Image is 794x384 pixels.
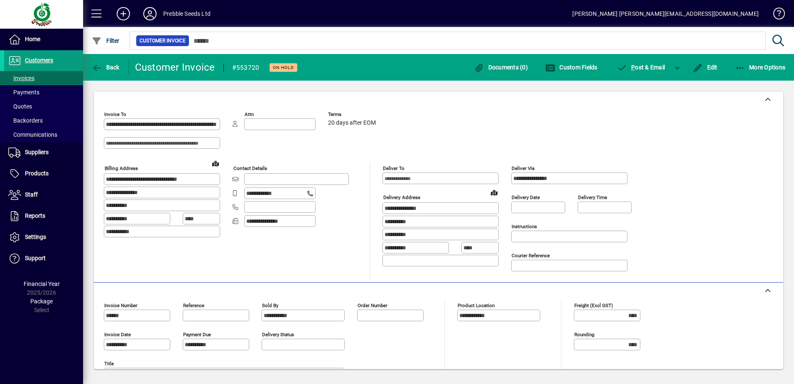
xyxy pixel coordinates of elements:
span: Customer Invoice [140,37,186,45]
mat-label: Invoice number [104,303,137,308]
button: More Options [733,60,788,75]
button: Filter [90,33,122,48]
span: Communications [8,131,57,138]
span: More Options [735,64,786,71]
span: Backorders [8,117,43,124]
a: Invoices [4,71,83,85]
a: View on map [488,186,501,199]
span: Reports [25,212,45,219]
mat-label: Attn [245,111,254,117]
span: P [631,64,635,71]
button: Back [90,60,122,75]
mat-label: Reference [183,303,204,308]
a: Quotes [4,99,83,113]
a: Reports [4,206,83,226]
span: Staff [25,191,38,198]
button: Post & Email [613,60,669,75]
a: Home [4,29,83,50]
mat-label: Freight (excl GST) [574,303,613,308]
span: Package [30,298,53,305]
span: Quotes [8,103,32,110]
mat-label: Product location [458,303,495,308]
button: Profile [137,6,163,21]
mat-label: Delivery status [262,332,294,337]
mat-label: Delivery time [578,194,607,200]
app-page-header-button: Back [83,60,129,75]
div: #553720 [232,61,260,74]
div: Prebble Seeds Ltd [163,7,211,20]
mat-label: Courier Reference [512,253,550,258]
mat-label: Deliver via [512,165,534,171]
span: Payments [8,89,39,96]
span: Home [25,36,40,42]
span: Financial Year [24,281,60,287]
span: Filter [92,37,120,44]
a: Staff [4,185,83,205]
span: Documents (0) [474,64,528,71]
span: Terms [328,112,378,117]
button: Edit [691,60,720,75]
span: Support [25,255,46,261]
mat-label: Payment due [183,332,211,337]
a: Knowledge Base [767,2,784,29]
a: Products [4,163,83,184]
mat-label: Rounding [574,332,594,337]
a: Settings [4,227,83,248]
span: 20 days after EOM [328,120,376,126]
mat-label: Instructions [512,224,537,229]
span: Back [92,64,120,71]
span: Invoices [8,75,34,81]
button: Add [110,6,137,21]
a: Communications [4,128,83,142]
mat-label: Deliver To [383,165,404,171]
span: Settings [25,234,46,240]
span: Edit [693,64,718,71]
mat-label: Sold by [262,303,278,308]
span: ost & Email [617,64,665,71]
span: Custom Fields [545,64,598,71]
mat-label: Delivery date [512,194,540,200]
a: Support [4,248,83,269]
a: Backorders [4,113,83,128]
span: Customers [25,57,53,64]
div: Customer Invoice [135,61,215,74]
button: Documents (0) [472,60,530,75]
button: Custom Fields [543,60,600,75]
mat-label: Title [104,361,114,367]
a: Suppliers [4,142,83,163]
a: Payments [4,85,83,99]
div: [PERSON_NAME] [PERSON_NAME][EMAIL_ADDRESS][DOMAIN_NAME] [572,7,759,20]
a: View on map [209,157,222,170]
mat-label: Order number [358,303,387,308]
mat-label: Invoice date [104,332,131,337]
span: Suppliers [25,149,49,155]
mat-label: Invoice To [104,111,126,117]
span: Products [25,170,49,177]
span: On hold [273,65,294,70]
